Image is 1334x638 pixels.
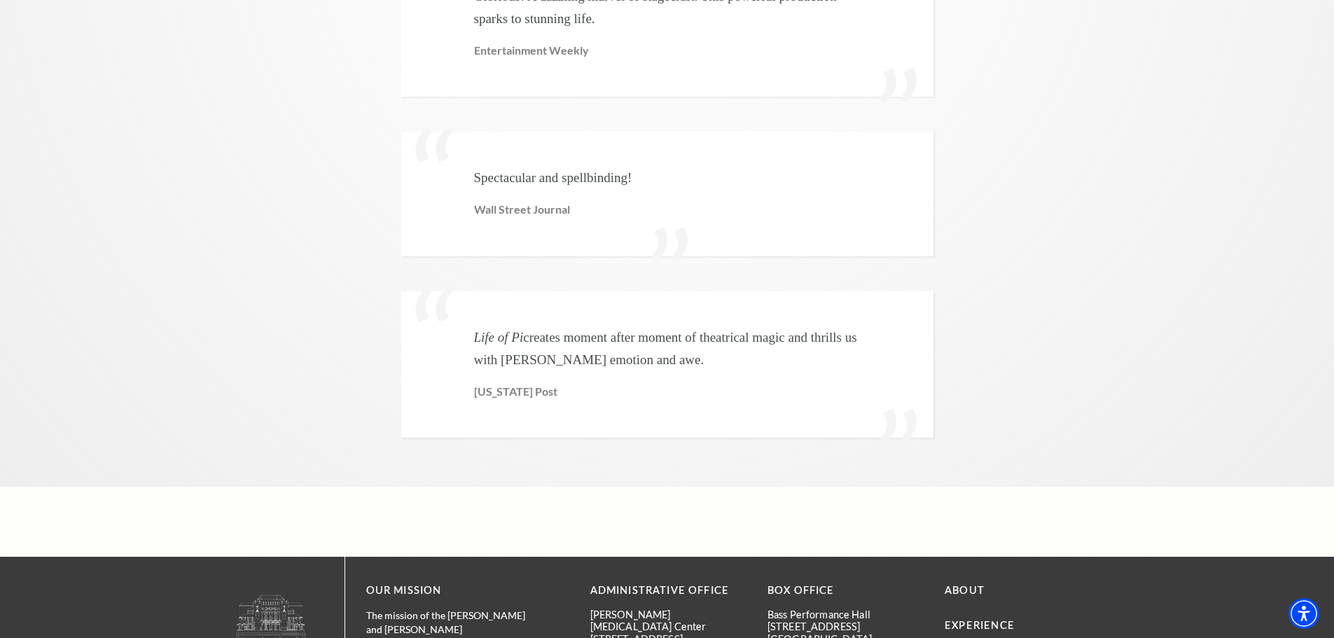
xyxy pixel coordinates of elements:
[474,202,570,216] span: Wall Street Journal
[1288,598,1319,629] div: Accessibility Menu
[767,582,924,599] p: BOX OFFICE
[474,167,632,189] p: Spectacular and spellbinding!
[474,326,861,371] p: creates moment after moment of theatrical magic and thrills us with [PERSON_NAME] emotion and awe.
[474,43,589,57] span: Entertainment Weekly
[767,620,924,632] p: [STREET_ADDRESS]
[590,609,746,633] p: [PERSON_NAME][MEDICAL_DATA] Center
[590,582,746,599] p: Administrative Office
[366,582,541,599] p: OUR MISSION
[474,330,524,345] em: Life of Pi
[474,384,557,398] span: [US_STATE] Post
[767,609,924,620] p: Bass Performance Hall
[945,619,1015,631] a: Experience
[945,584,985,596] a: About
